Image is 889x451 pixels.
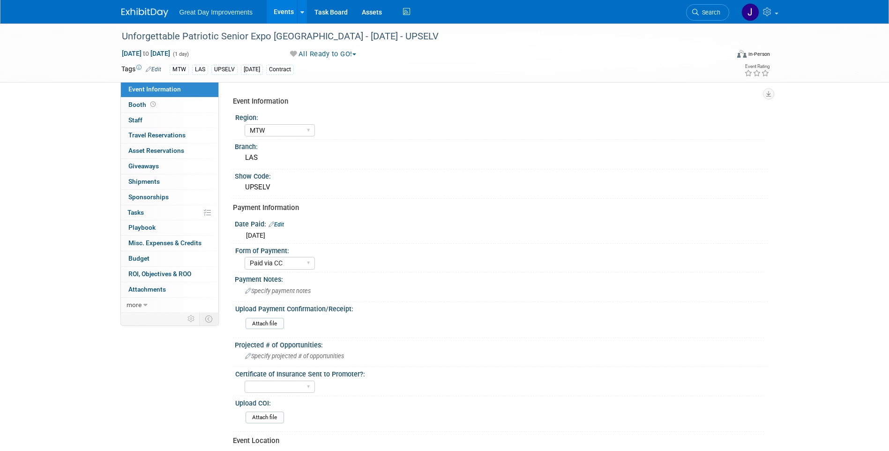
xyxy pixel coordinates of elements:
[235,111,764,122] div: Region:
[121,174,218,189] a: Shipments
[266,65,294,75] div: Contract
[121,282,218,297] a: Attachments
[119,28,715,45] div: Unforgettable Patriotic Senior Expo [GEOGRAPHIC_DATA] - [DATE] - UPSELV
[235,302,764,314] div: Upload Payment Confirmation/Receipt:
[127,301,142,308] span: more
[128,162,159,170] span: Giveaways
[172,51,189,57] span: (1 day)
[686,4,729,21] a: Search
[128,270,191,278] span: ROI, Objectives & ROO
[128,178,160,185] span: Shipments
[127,209,144,216] span: Tasks
[128,286,166,293] span: Attachments
[235,217,768,229] div: Date Paid:
[121,8,168,17] img: ExhibitDay
[737,50,747,58] img: Format-Inperson.png
[699,9,720,16] span: Search
[233,97,761,106] div: Event Information
[128,193,169,201] span: Sponsorships
[192,65,208,75] div: LAS
[121,267,218,282] a: ROI, Objectives & ROO
[242,150,761,165] div: LAS
[128,85,181,93] span: Event Information
[128,131,186,139] span: Travel Reservations
[121,64,161,75] td: Tags
[179,8,253,16] span: Great Day Improvements
[128,255,149,262] span: Budget
[199,313,218,325] td: Toggle Event Tabs
[149,101,157,108] span: Booth not reserved yet
[287,49,360,59] button: All Ready to GO!
[269,221,284,228] a: Edit
[146,66,161,73] a: Edit
[121,143,218,158] a: Asset Reservations
[235,140,768,151] div: Branch:
[128,101,157,108] span: Booth
[121,220,218,235] a: Playbook
[142,50,150,57] span: to
[121,49,171,58] span: [DATE] [DATE]
[121,298,218,313] a: more
[128,224,156,231] span: Playbook
[170,65,189,75] div: MTW
[246,232,265,239] span: [DATE]
[235,338,768,350] div: Projected # of Opportunities:
[183,313,200,325] td: Personalize Event Tab Strip
[233,436,761,446] div: Event Location
[233,203,761,213] div: Payment Information
[121,128,218,143] a: Travel Reservations
[235,272,768,284] div: Payment Notes:
[245,287,311,294] span: Specify payment notes
[241,65,263,75] div: [DATE]
[235,396,764,408] div: Upload COI:
[121,113,218,128] a: Staff
[121,190,218,205] a: Sponsorships
[235,244,764,256] div: Form of Payment:
[128,147,184,154] span: Asset Reservations
[741,3,759,21] img: Jennifer Hockstra
[245,353,344,360] span: Specify projected # of opportunities
[128,239,202,247] span: Misc. Expenses & Credits
[121,205,218,220] a: Tasks
[674,49,770,63] div: Event Format
[121,236,218,251] a: Misc. Expenses & Credits
[211,65,238,75] div: UPSELV
[748,51,770,58] div: In-Person
[235,169,768,181] div: Show Code:
[121,98,218,113] a: Booth
[121,82,218,97] a: Event Information
[128,116,142,124] span: Staff
[121,159,218,174] a: Giveaways
[242,180,761,195] div: UPSELV
[121,251,218,266] a: Budget
[235,367,764,379] div: Certificate of Insurance Sent to Promoter?:
[744,64,769,69] div: Event Rating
